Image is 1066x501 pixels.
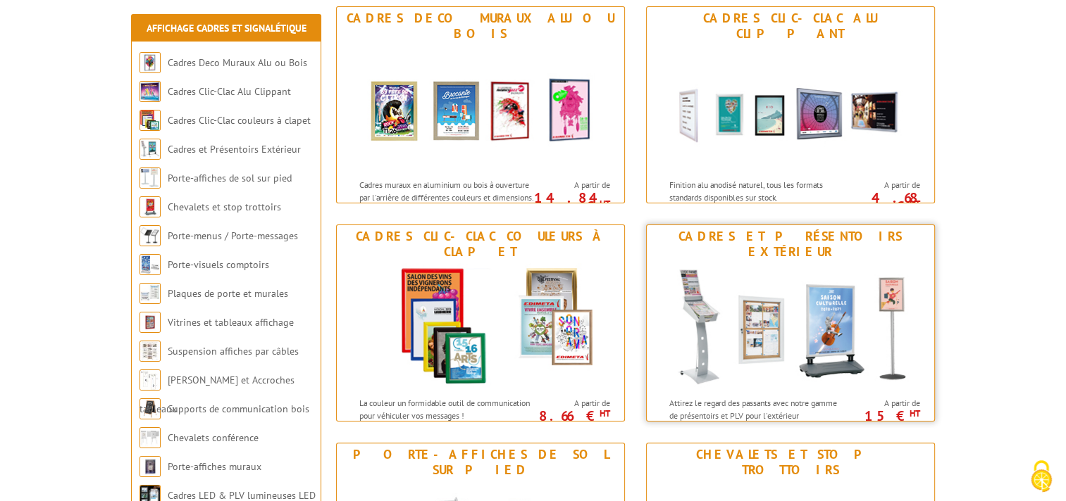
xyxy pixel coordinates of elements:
[1017,453,1066,501] button: Cookies (fenêtre modale)
[168,172,292,184] a: Porte-affiches de sol sur pied
[140,52,161,73] img: Cadres Deco Muraux Alu ou Bois
[140,283,161,304] img: Plaques de porte et murales
[538,398,609,409] span: A partir de
[340,11,621,42] div: Cadres Deco Muraux Alu ou Bois
[168,258,269,271] a: Porte-visuels comptoirs
[168,114,311,127] a: Cadres Clic-Clac couleurs à clapet
[140,456,161,477] img: Porte-affiches muraux
[140,369,161,391] img: Cimaises et Accroches tableaux
[140,312,161,333] img: Vitrines et tableaux affichage
[531,412,609,420] p: 8.66 €
[1024,459,1059,494] img: Cookies (fenêtre modale)
[599,407,609,419] sup: HT
[909,407,919,419] sup: HT
[140,254,161,275] img: Porte-visuels comptoirs
[168,201,281,213] a: Chevalets et stop trottoirs
[350,263,611,390] img: Cadres Clic-Clac couleurs à clapet
[340,229,621,260] div: Cadres Clic-Clac couleurs à clapet
[168,56,307,69] a: Cadres Deco Muraux Alu ou Bois
[168,229,298,242] a: Porte-menus / Porte-messages
[140,81,161,102] img: Cadres Clic-Clac Alu Clippant
[660,263,921,390] img: Cadres et Présentoirs Extérieur
[650,11,931,42] div: Cadres Clic-Clac Alu Clippant
[841,412,919,420] p: 15 €
[350,45,611,172] img: Cadres Deco Muraux Alu ou Bois
[147,22,306,34] a: Affichage Cadres et Signalétique
[336,6,625,203] a: Cadres Deco Muraux Alu ou Bois Cadres Deco Muraux Alu ou Bois Cadres muraux en aluminium ou bois ...
[140,374,295,415] a: [PERSON_NAME] et Accroches tableaux
[359,397,534,421] p: La couleur un formidable outil de communication pour véhiculer vos messages !
[646,224,935,421] a: Cadres et Présentoirs Extérieur Cadres et Présentoirs Extérieur Attirez le regard des passants av...
[669,397,844,421] p: Attirez le regard des passants avec notre gamme de présentoirs et PLV pour l'extérieur
[140,110,161,131] img: Cadres Clic-Clac couleurs à clapet
[841,194,919,210] p: 4.68 €
[336,224,625,421] a: Cadres Clic-Clac couleurs à clapet Cadres Clic-Clac couleurs à clapet La couleur un formidable ou...
[140,196,161,217] img: Chevalets et stop trottoirs
[168,402,309,415] a: Supports de communication bois
[140,225,161,246] img: Porte-menus / Porte-messages
[168,85,291,98] a: Cadres Clic-Clac Alu Clippant
[168,143,301,156] a: Cadres et Présentoirs Extérieur
[168,316,294,329] a: Vitrines et tableaux affichage
[140,139,161,160] img: Cadres et Présentoirs Extérieur
[168,287,288,300] a: Plaques de porte et murales
[531,194,609,210] p: 14.84 €
[650,447,931,478] div: Chevalets et stop trottoirs
[168,345,299,357] a: Suspension affiches par câbles
[669,179,844,203] p: Finition alu anodisé naturel, tous les formats standards disponibles sur stock.
[599,198,609,210] sup: HT
[140,427,161,448] img: Chevalets conférence
[359,179,534,227] p: Cadres muraux en aluminium ou bois à ouverture par l'arrière de différentes couleurs et dimension...
[909,198,919,210] sup: HT
[646,6,935,203] a: Cadres Clic-Clac Alu Clippant Cadres Clic-Clac Alu Clippant Finition alu anodisé naturel, tous le...
[168,431,259,444] a: Chevalets conférence
[660,45,921,172] img: Cadres Clic-Clac Alu Clippant
[538,179,609,191] span: A partir de
[340,447,621,478] div: Porte-affiches de sol sur pied
[848,179,919,191] span: A partir de
[848,398,919,409] span: A partir de
[650,229,931,260] div: Cadres et Présentoirs Extérieur
[140,341,161,362] img: Suspension affiches par câbles
[168,460,261,473] a: Porte-affiches muraux
[140,167,161,189] img: Porte-affiches de sol sur pied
